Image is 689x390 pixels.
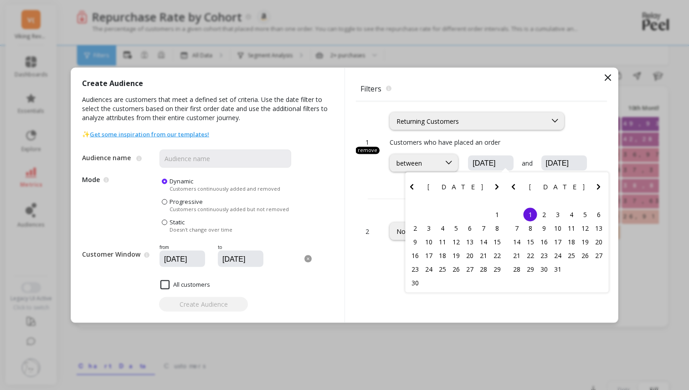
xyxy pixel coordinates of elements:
button: Emoji picker [29,298,36,305]
div: Choose Thursday, July 18th, 2024 [565,235,578,248]
div: Choose Saturday, July 20th, 2024 [592,235,606,248]
p: from [159,243,214,250]
div: Choose Tuesday, June 4th, 2024 [436,221,449,235]
div: Choose Tuesday, July 30th, 2024 [537,262,551,276]
div: Choose Tuesday, June 11th, 2024 [436,235,449,248]
button: go back [6,4,23,21]
span: ✨ [82,129,209,138]
div: Close [160,4,176,20]
span: Create Audience [82,78,143,95]
div: Choose Tuesday, July 9th, 2024 [537,221,551,235]
div: Choose Tuesday, June 18th, 2024 [436,248,449,262]
button: Previous Month [406,181,421,196]
div: Choose Friday, June 14th, 2024 [477,235,490,248]
div: Choose Wednesday, July 17th, 2024 [551,235,565,248]
span: Filters [356,78,607,98]
div: Choose Friday, June 21st, 2024 [477,248,490,262]
div: Choose Sunday, July 28th, 2024 [510,262,524,276]
div: between [396,158,434,167]
div: Choose Saturday, June 1st, 2024 [490,208,504,221]
div: Choose Sunday, July 14th, 2024 [510,235,524,248]
div: Choose Monday, July 1st, 2024 [524,208,537,221]
img: Profile image for Kateryna [26,5,41,20]
label: Customer Window [82,250,140,259]
div: Choose Saturday, June 8th, 2024 [490,221,504,235]
div: Choose Tuesday, June 25th, 2024 [436,262,449,276]
div: Choose Monday, July 15th, 2024 [524,235,537,248]
button: Send a message… [156,294,171,309]
span: 1 [365,137,369,147]
span: Mode [82,177,159,233]
div: Choose Friday, July 19th, 2024 [578,235,592,248]
div: Hello, sorry to bother. I'm trying to find a way of looking at an overall (brand) repurchase rate... [40,67,168,139]
div: Choose Saturday, July 27th, 2024 [592,248,606,262]
span: [DATE] [529,183,586,190]
div: month 2024-06 [408,208,504,289]
p: Under 30 minutes [64,11,118,20]
div: No filter [396,227,540,235]
div: Choose Friday, July 26th, 2024 [578,248,592,262]
div: Choose Tuesday, July 23rd, 2024 [537,248,551,262]
div: Choose Monday, June 17th, 2024 [422,248,436,262]
div: Choose Wednesday, July 10th, 2024 [551,221,565,235]
div: Choose Thursday, June 27th, 2024 [463,262,477,276]
div: Choose Sunday, July 21st, 2024 [510,248,524,262]
div: Choose Monday, June 10th, 2024 [422,235,436,248]
div: Choose Monday, June 3rd, 2024 [422,221,436,235]
div: Returning Customers [396,116,540,125]
div: Choose Thursday, July 11th, 2024 [565,221,578,235]
div: Choose Saturday, June 22nd, 2024 [490,248,504,262]
span: [DATE] [427,183,484,190]
div: Choose Thursday, June 6th, 2024 [463,221,477,235]
div: Choose Sunday, June 30th, 2024 [408,276,422,289]
div: Choose Wednesday, June 5th, 2024 [449,221,463,235]
div: Choose Sunday, June 16th, 2024 [408,248,422,262]
div: Choose Monday, July 22nd, 2024 [524,248,537,262]
textarea: Message… [8,279,175,294]
span: Dynamic [170,177,193,185]
div: Choose Saturday, June 29th, 2024 [490,262,504,276]
p: to [218,243,270,250]
div: Choose Thursday, July 4th, 2024 [565,208,578,221]
span: Audiences are customers that meet a defined set of criteria. Use the date filter to select the cu... [82,95,334,129]
span: 2 [365,226,369,236]
a: Get some inspiration from our templates! [90,130,209,138]
h1: Peel [57,5,72,11]
button: Upload attachment [14,298,21,305]
div: Choose Monday, June 24th, 2024 [422,262,436,276]
button: Home [143,4,160,21]
span: Customers continuously added and removed [170,185,280,192]
span: All customers [160,280,210,289]
div: Choose Thursday, June 13th, 2024 [463,235,477,248]
div: Choose Thursday, June 20th, 2024 [463,248,477,262]
div: Choose Monday, July 8th, 2024 [524,221,537,235]
div: Choose Wednesday, June 12th, 2024 [449,235,463,248]
div: Choose Thursday, July 25th, 2024 [565,248,578,262]
div: Choose Monday, July 29th, 2024 [524,262,537,276]
div: Choose Saturday, July 6th, 2024 [592,208,606,221]
span: Customers continuously added but not removed [170,205,289,212]
div: Choose Tuesday, July 16th, 2024 [537,235,551,248]
div: Choose Sunday, June 2nd, 2024 [408,221,422,235]
button: Next Month [593,181,607,196]
span: Doesn't change over time [170,226,232,233]
button: Close [304,253,314,264]
div: month 2024-07 [510,208,606,276]
div: Homero says… [7,62,175,155]
button: Start recording [58,298,65,305]
div: Choose Wednesday, July 3rd, 2024 [551,208,565,221]
button: Next Month [491,181,506,196]
div: remove [355,147,380,154]
button: Previous Month [508,181,522,196]
input: Audience name [159,149,291,167]
div: Choose Saturday, July 13th, 2024 [592,221,606,235]
div: Choose Sunday, June 23rd, 2024 [408,262,422,276]
p: Customers who have placed an order [390,137,591,147]
div: Choose Wednesday, June 19th, 2024 [449,248,463,262]
div: Choose Wednesday, July 24th, 2024 [551,248,565,262]
div: Choose Wednesday, July 31st, 2024 [551,262,565,276]
div: Choose Wednesday, June 26th, 2024 [449,262,463,276]
div: Choose Tuesday, July 2nd, 2024 [537,208,551,221]
button: Gif picker [43,298,51,305]
div: Choose Friday, July 5th, 2024 [578,208,592,221]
